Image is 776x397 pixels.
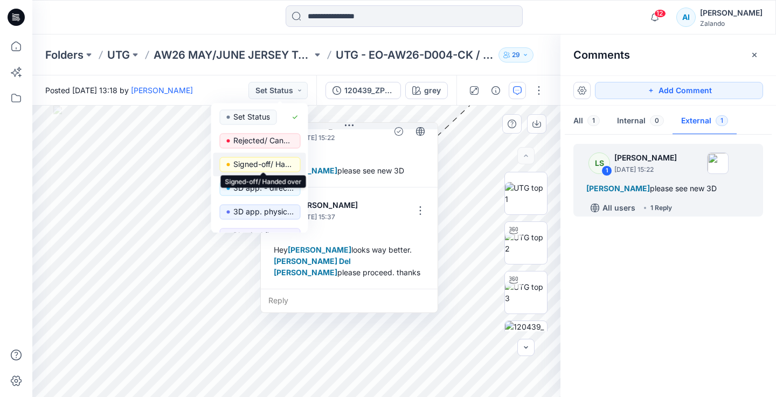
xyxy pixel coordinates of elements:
span: 1 [716,115,728,126]
img: 120439_ZPL_DEV_RG_grey_Workmanship illustrations - 120439 [505,321,547,363]
span: 1 [587,115,600,126]
a: UTG [107,47,130,62]
button: All users [586,199,640,217]
div: Reply [261,289,438,312]
h2: Comments [573,48,630,61]
img: UTG top 3 [505,281,547,304]
button: 120439_ZPL_DEV2 [325,82,401,99]
button: Details [487,82,504,99]
p: Signed-off/ Handed over [233,157,294,171]
div: please see new 3D [269,161,429,180]
div: 1 [601,165,612,176]
span: [PERSON_NAME] [288,245,351,254]
p: [DATE] 15:22 [614,164,677,175]
div: 120439_ZPL_DEV2 [344,85,394,96]
div: AI [676,8,696,27]
button: All [565,108,608,135]
p: Physical fit comment [233,228,294,242]
p: [DATE] 15:37 [295,212,366,222]
a: Folders [45,47,84,62]
button: 29 [498,47,533,62]
p: Rejected/ Cancelled [233,134,294,148]
img: UTG top 2 [505,232,547,254]
img: UTG top 1 [505,182,547,205]
div: please see new 3D [586,182,750,195]
button: External [673,108,737,135]
button: Internal [608,108,673,135]
p: [PERSON_NAME] [295,199,366,212]
p: [DATE] 15:22 [295,133,383,143]
p: 29 [512,49,520,61]
div: 1 Reply [650,203,672,213]
span: 12 [654,9,666,18]
div: LS [588,152,610,174]
span: Posted [DATE] 13:18 by [45,85,193,96]
span: [PERSON_NAME] Del [PERSON_NAME] [274,256,352,277]
span: [PERSON_NAME] [586,184,650,193]
p: Set Status [233,110,270,124]
a: AW26 MAY/JUNE JERSEY TOPS [154,47,312,62]
a: [PERSON_NAME] [131,86,193,95]
button: Add Comment [595,82,763,99]
div: Hey looks way better. please proceed. thanks [269,240,429,282]
span: 0 [650,115,664,126]
button: grey [405,82,448,99]
p: 3D app. physical sample req. [233,205,294,219]
div: grey [424,85,441,96]
p: [PERSON_NAME] [614,151,677,164]
p: All users [602,201,635,214]
div: Zalando [700,19,763,27]
p: UTG - EO-AW26-D004-CK / 120439 [336,47,494,62]
p: 3D app. - direct release [233,181,294,195]
div: [PERSON_NAME] [700,6,763,19]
